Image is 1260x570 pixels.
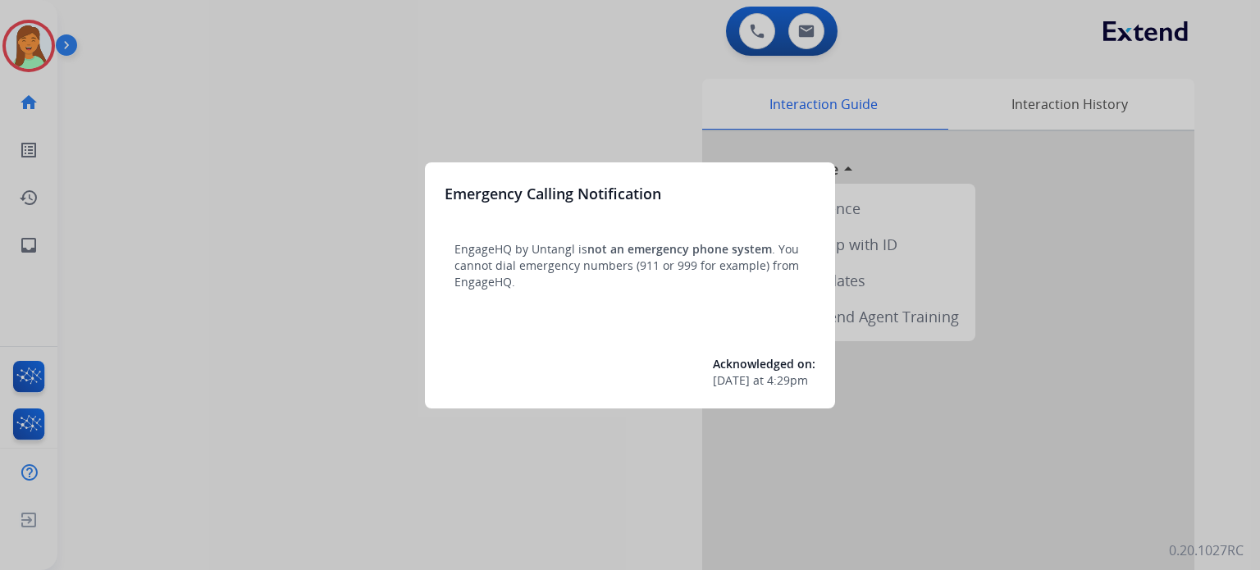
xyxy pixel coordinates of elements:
span: 4:29pm [767,372,808,389]
span: [DATE] [713,372,750,389]
span: Acknowledged on: [713,356,815,372]
p: 0.20.1027RC [1169,540,1244,560]
span: not an emergency phone system [587,241,772,257]
div: at [713,372,815,389]
p: EngageHQ by Untangl is . You cannot dial emergency numbers (911 or 999 for example) from EngageHQ. [454,241,806,290]
h3: Emergency Calling Notification [445,182,661,205]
